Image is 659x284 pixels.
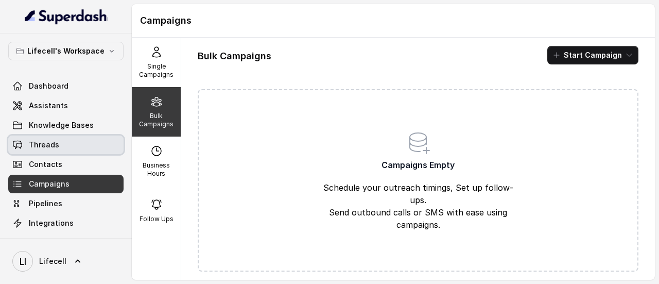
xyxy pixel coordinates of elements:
p: Bulk Campaigns [136,112,177,128]
button: Start Campaign [547,46,638,64]
span: Dashboard [29,81,68,91]
p: Business Hours [136,161,177,178]
span: Settings [29,238,60,248]
p: Lifecell's Workspace [27,45,105,57]
p: Follow Ups [140,215,174,223]
a: Threads [8,136,124,154]
span: Contacts [29,159,62,170]
span: Campaigns [29,179,70,189]
text: LI [20,256,26,267]
a: Lifecell [8,247,124,276]
a: Dashboard [8,77,124,95]
a: Knowledge Bases [8,116,124,135]
span: Integrations [29,218,74,228]
span: Campaigns Empty [381,159,455,171]
a: Contacts [8,155,124,174]
a: Campaigns [8,175,124,193]
a: Settings [8,233,124,252]
a: Pipelines [8,194,124,213]
span: Lifecell [39,256,66,266]
img: light.svg [25,8,108,25]
button: Lifecell's Workspace [8,42,124,60]
h1: Bulk Campaigns [198,48,271,64]
p: Single Campaigns [136,62,177,79]
p: Schedule your outreach timings, Set up follow-ups. Send outbound calls or SMS with ease using cam... [321,181,515,231]
span: Assistants [29,101,68,111]
span: Threads [29,140,59,150]
h1: Campaigns [140,12,647,29]
span: Knowledge Bases [29,120,94,130]
a: Integrations [8,214,124,232]
a: Assistants [8,96,124,115]
span: Pipelines [29,198,62,209]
